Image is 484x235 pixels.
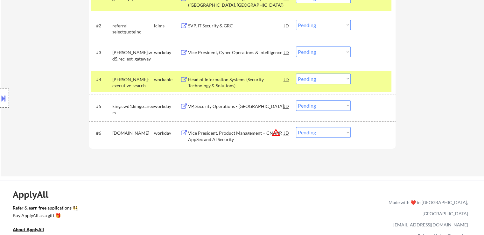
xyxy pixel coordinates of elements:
[154,103,180,110] div: workday
[112,130,154,136] div: [DOMAIN_NAME]
[284,100,290,112] div: JD
[284,46,290,58] div: JD
[271,128,280,137] button: warning_amber
[13,226,53,234] a: About ApplyAll
[112,76,154,89] div: [PERSON_NAME]-executive-search
[188,23,284,29] div: SVP, IT Security & GRC
[13,213,76,218] div: Buy ApplyAll as a gift 🎁
[284,74,290,85] div: JD
[284,127,290,139] div: JD
[188,49,284,56] div: Vice President, Cyber Operations & Intelligence
[188,130,284,142] div: Vice President, Product Management – CNAPP, AppSec and AI Security
[96,23,107,29] div: #2
[188,103,284,110] div: VP, Security Operations - [GEOGRAPHIC_DATA]
[13,189,56,200] div: ApplyAll
[13,227,44,232] u: About ApplyAll
[154,49,180,56] div: workday
[13,206,256,212] a: Refer & earn free applications 👯‍♀️
[154,76,180,83] div: workable
[13,212,76,220] a: Buy ApplyAll as a gift 🎁
[154,23,180,29] div: icims
[112,23,154,35] div: referral-selectquoteinc
[188,76,284,89] div: Head of Information Systems (Security Technology & Solutions)
[154,130,180,136] div: workday
[284,20,290,31] div: JD
[393,222,468,227] a: [EMAIL_ADDRESS][DOMAIN_NAME]
[386,197,468,219] div: Made with ❤️ in [GEOGRAPHIC_DATA], [GEOGRAPHIC_DATA]
[112,103,154,116] div: kings.wd1.kingscareers
[112,49,154,62] div: [PERSON_NAME].wd5.rec_ext_gateway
